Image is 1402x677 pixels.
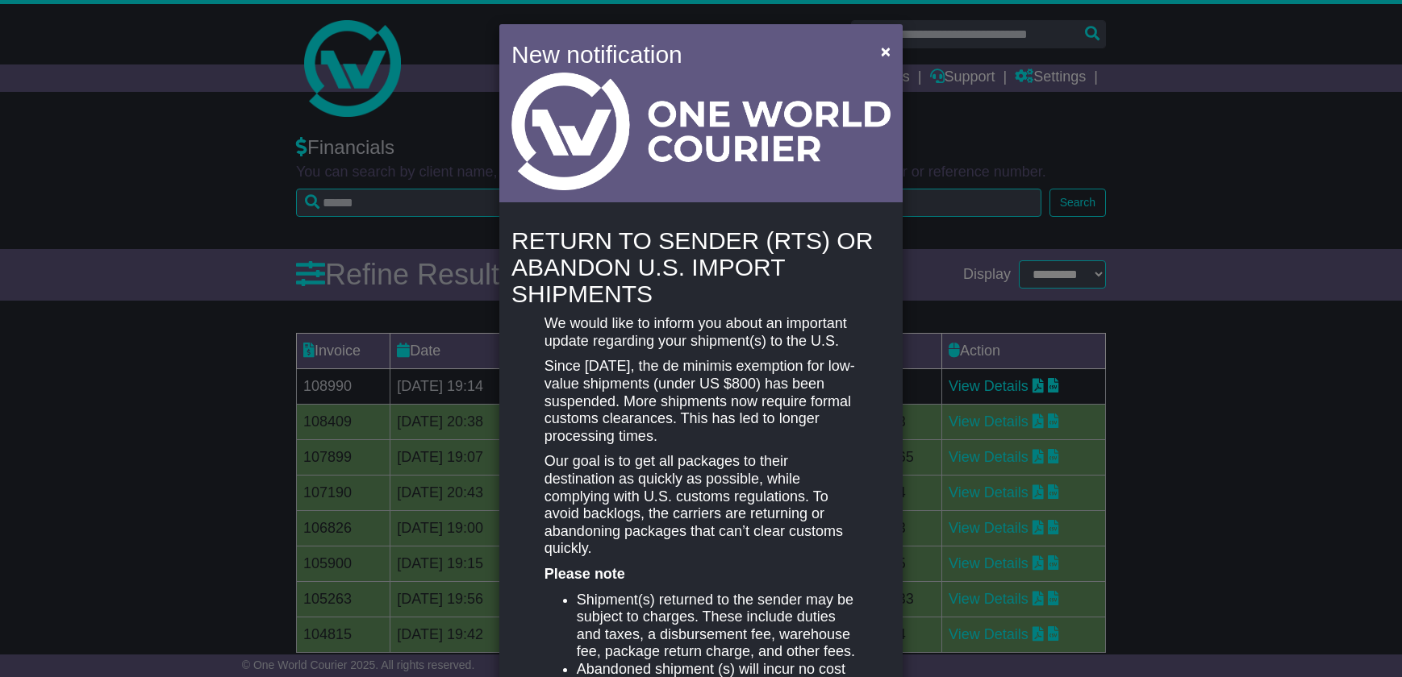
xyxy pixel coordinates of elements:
li: Shipment(s) returned to the sender may be subject to charges. These include duties and taxes, a d... [577,592,857,661]
p: Our goal is to get all packages to their destination as quickly as possible, while complying with... [545,453,857,558]
p: We would like to inform you about an important update regarding your shipment(s) to the U.S. [545,315,857,350]
img: Light [511,73,891,190]
h4: RETURN TO SENDER (RTS) OR ABANDON U.S. IMPORT SHIPMENTS [511,227,891,307]
h4: New notification [511,36,857,73]
button: Close [873,35,899,68]
span: × [881,42,891,60]
strong: Please note [545,566,625,582]
p: Since [DATE], the de minimis exemption for low-value shipments (under US $800) has been suspended... [545,358,857,445]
